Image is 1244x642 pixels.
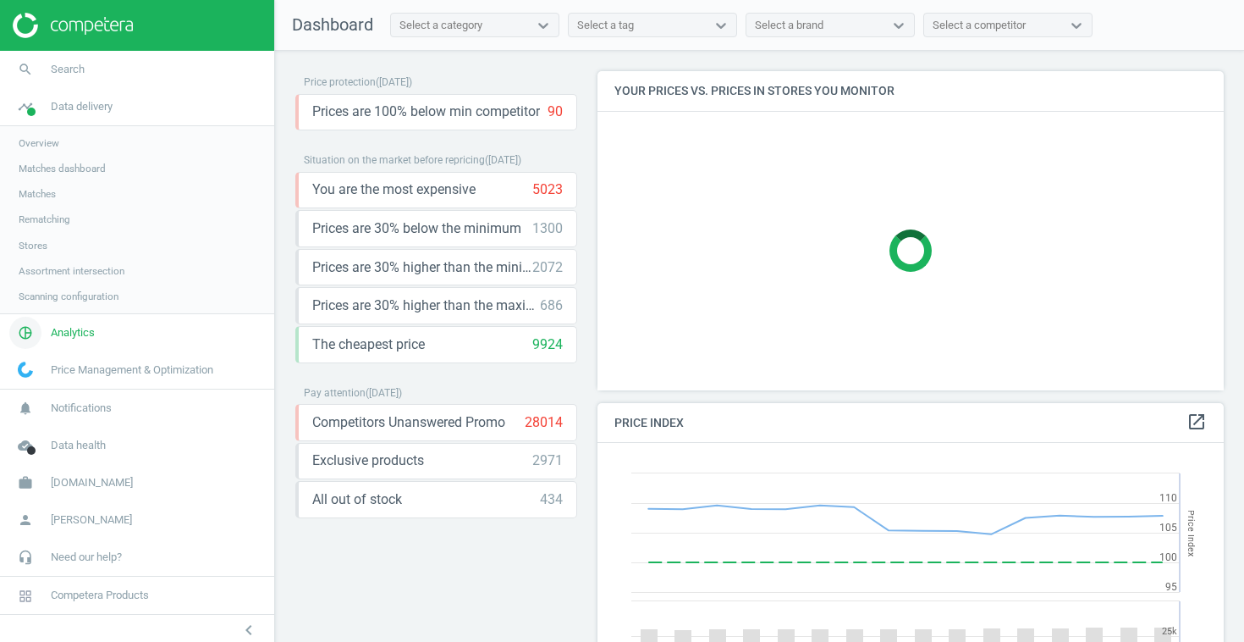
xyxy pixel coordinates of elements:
[312,451,424,470] span: Exclusive products
[18,362,33,378] img: wGWNvw8QSZomAAAAABJRU5ErkJggg==
[312,490,402,509] span: All out of stock
[51,363,213,378] span: Price Management & Optimization
[51,588,149,603] span: Competera Products
[399,18,482,33] div: Select a category
[19,239,47,252] span: Stores
[525,413,563,432] div: 28014
[366,387,402,399] span: ( [DATE] )
[51,475,133,490] span: [DOMAIN_NAME]
[1159,522,1177,534] text: 105
[933,18,1026,33] div: Select a competitor
[9,392,41,424] i: notifications
[312,219,521,238] span: Prices are 30% below the minimum
[312,296,540,315] span: Prices are 30% higher than the maximal
[755,18,823,33] div: Select a brand
[485,154,521,166] span: ( [DATE] )
[312,102,540,121] span: Prices are 100% below min competitor
[13,13,133,38] img: ajHJNr6hYgQAAAAASUVORK5CYII=
[1162,626,1177,637] text: 25k
[9,429,41,462] i: cloud_done
[304,76,376,88] span: Price protection
[304,154,485,166] span: Situation on the market before repricing
[597,71,1224,111] h4: Your prices vs. prices in stores you monitor
[51,401,112,416] span: Notifications
[19,136,59,150] span: Overview
[532,219,563,238] div: 1300
[312,258,532,277] span: Prices are 30% higher than the minimum
[1159,551,1177,563] text: 100
[292,14,373,35] span: Dashboard
[9,317,41,349] i: pie_chart_outlined
[1186,510,1197,556] tspan: Price Index
[312,413,505,432] span: Competitors Unanswered Promo
[577,18,634,33] div: Select a tag
[1165,581,1177,593] text: 95
[304,387,366,399] span: Pay attention
[532,258,563,277] div: 2072
[19,162,106,175] span: Matches dashboard
[312,335,425,354] span: The cheapest price
[9,467,41,499] i: work
[9,91,41,123] i: timeline
[9,504,41,536] i: person
[376,76,412,88] span: ( [DATE] )
[532,335,563,354] div: 9924
[9,53,41,86] i: search
[1186,412,1207,432] i: open_in_new
[19,187,56,201] span: Matches
[51,512,132,528] span: [PERSON_NAME]
[540,296,563,315] div: 686
[540,490,563,509] div: 434
[19,213,70,226] span: Rematching
[51,550,122,565] span: Need our help?
[532,451,563,470] div: 2971
[51,99,113,114] span: Data delivery
[9,541,41,573] i: headset_mic
[51,438,106,453] span: Data health
[1186,412,1207,434] a: open_in_new
[597,403,1224,443] h4: Price Index
[51,325,95,340] span: Analytics
[228,619,270,641] button: chevron_left
[19,290,118,303] span: Scanning configuration
[548,102,563,121] div: 90
[532,180,563,199] div: 5023
[51,62,85,77] span: Search
[1159,492,1177,504] text: 110
[312,180,476,199] span: You are the most expensive
[239,620,259,640] i: chevron_left
[19,264,124,278] span: Assortment intersection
